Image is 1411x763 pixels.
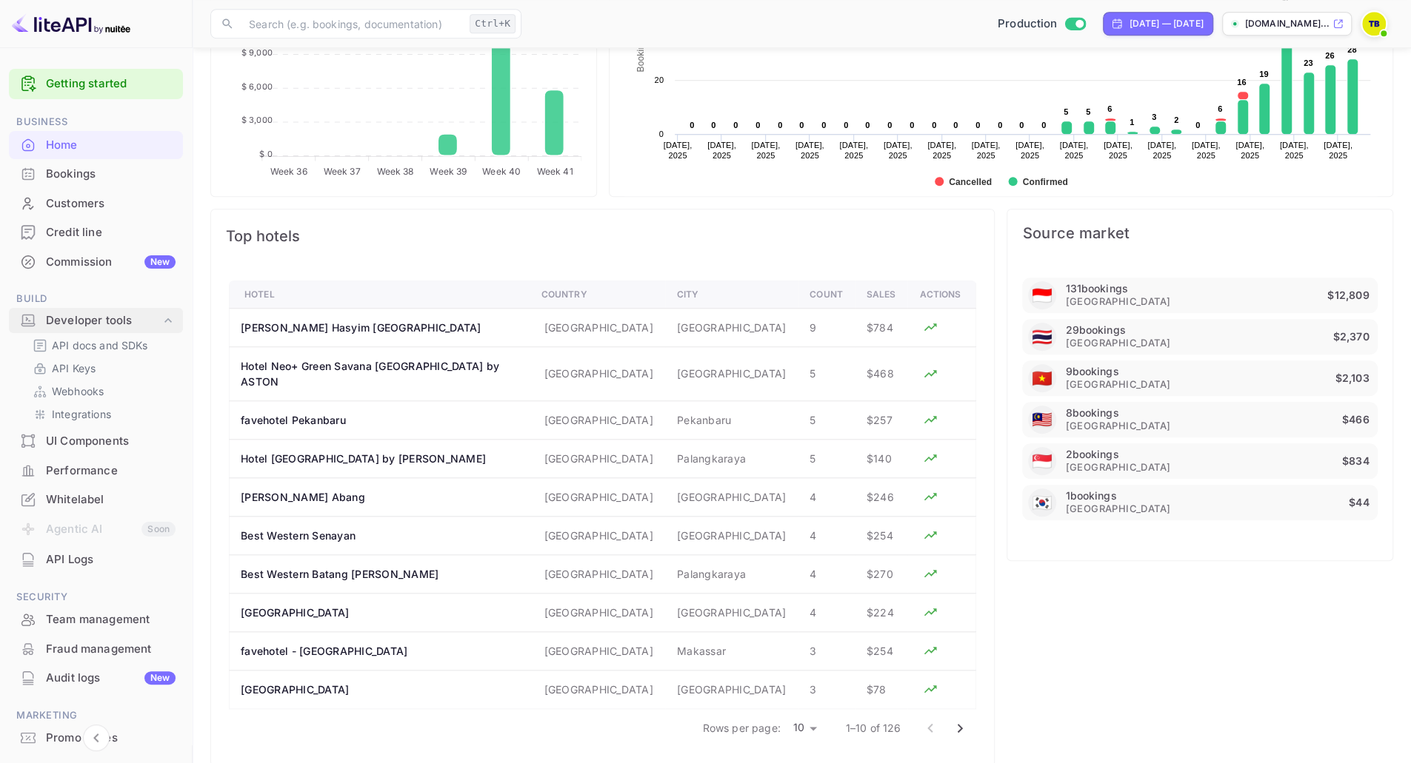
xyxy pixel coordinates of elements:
[798,631,855,670] td: 3
[949,177,992,187] text: Cancelled
[1065,295,1170,309] span: [GEOGRAPHIC_DATA]
[1324,141,1352,160] text: [DATE], 2025
[975,121,980,130] text: 0
[799,121,804,130] text: 0
[230,400,530,439] th: favehotel Pekanbaru
[240,9,464,38] input: Search (e.g. bookings, documentation)
[530,670,665,708] td: [GEOGRAPHIC_DATA]
[665,346,798,400] td: [GEOGRAPHIC_DATA]
[230,516,530,554] th: Best Western Senayan
[855,346,908,400] td: $468
[9,485,183,513] a: Whitelabel
[9,69,183,99] div: Getting started
[270,165,307,176] tspan: Week 36
[992,16,1092,33] div: Switch to Sandbox mode
[537,165,573,176] tspan: Week 41
[530,477,665,516] td: [GEOGRAPHIC_DATA]
[1362,12,1386,36] img: Traveloka B2B
[787,717,822,739] div: 10
[46,254,176,271] div: Commission
[733,121,738,130] text: 0
[230,280,530,308] th: Hotel
[654,75,664,84] text: 20
[953,121,958,130] text: 0
[778,121,782,130] text: 0
[1259,70,1269,78] text: 19
[1041,121,1046,130] text: 0
[46,137,176,154] div: Home
[1065,406,1118,419] p: 8 bookings
[46,730,176,747] div: Promo codes
[9,635,183,662] a: Fraud management
[795,141,824,160] text: [DATE], 2025
[1059,141,1088,160] text: [DATE], 2025
[1028,364,1056,392] div: Vietnam
[1065,489,1116,502] p: 1 bookings
[855,477,908,516] td: $246
[855,439,908,477] td: $140
[1237,78,1247,87] text: 16
[9,218,183,246] a: Credit line
[711,121,715,130] text: 0
[1028,281,1056,309] div: Indonesia
[430,165,467,176] tspan: Week 39
[1032,320,1053,354] span: United States
[665,439,798,477] td: Palangkaraya
[9,131,183,158] a: Home
[46,224,176,241] div: Credit line
[1349,494,1372,511] p: $44
[1107,104,1112,113] text: 6
[971,141,1000,160] text: [DATE], 2025
[998,121,1002,130] text: 0
[9,707,183,724] span: Marketing
[865,121,870,130] text: 0
[1347,45,1357,54] text: 28
[1342,411,1372,428] p: $466
[927,141,956,160] text: [DATE], 2025
[919,639,941,662] button: Analyze hotel markup performance
[9,457,183,484] a: Performance
[530,593,665,631] td: [GEOGRAPHIC_DATA]
[46,463,176,480] div: Performance
[798,280,855,308] th: Count
[703,720,781,736] p: Rows per page:
[1191,141,1220,160] text: [DATE], 2025
[46,670,176,687] div: Audit logs
[470,14,516,33] div: Ctrl+K
[919,485,941,508] button: Analyze hotel markup performance
[52,360,96,376] p: API Keys
[1015,141,1044,160] text: [DATE], 2025
[9,160,183,187] a: Bookings
[9,457,183,485] div: Performance
[1028,406,1056,434] div: Malaysia
[1028,447,1056,475] div: Singapore
[1327,286,1372,304] p: $12,809
[665,400,798,439] td: Pekanbaru
[1022,224,1378,242] span: Source market
[46,195,176,212] div: Customers
[530,631,665,670] td: [GEOGRAPHIC_DATA]
[9,189,183,218] div: Customers
[1235,141,1264,160] text: [DATE], 2025
[259,149,272,159] tspan: $ 0
[658,130,663,138] text: 0
[46,641,176,658] div: Fraud management
[230,308,530,346] th: [PERSON_NAME] Hasyim [GEOGRAPHIC_DATA]
[9,248,183,275] a: CommissionNew
[798,308,855,346] td: 9
[33,360,171,376] a: API Keys
[855,400,908,439] td: $257
[530,439,665,477] td: [GEOGRAPHIC_DATA]
[883,141,912,160] text: [DATE], 2025
[1304,58,1313,67] text: 23
[1332,328,1372,346] p: $2,370
[46,312,161,329] div: Developer tools
[665,280,798,308] th: City
[798,346,855,400] td: 5
[919,409,941,431] button: Analyze hotel markup performance
[1195,121,1200,130] text: 0
[798,516,855,554] td: 4
[932,121,936,130] text: 0
[9,131,183,160] div: Home
[33,406,171,422] a: Integrations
